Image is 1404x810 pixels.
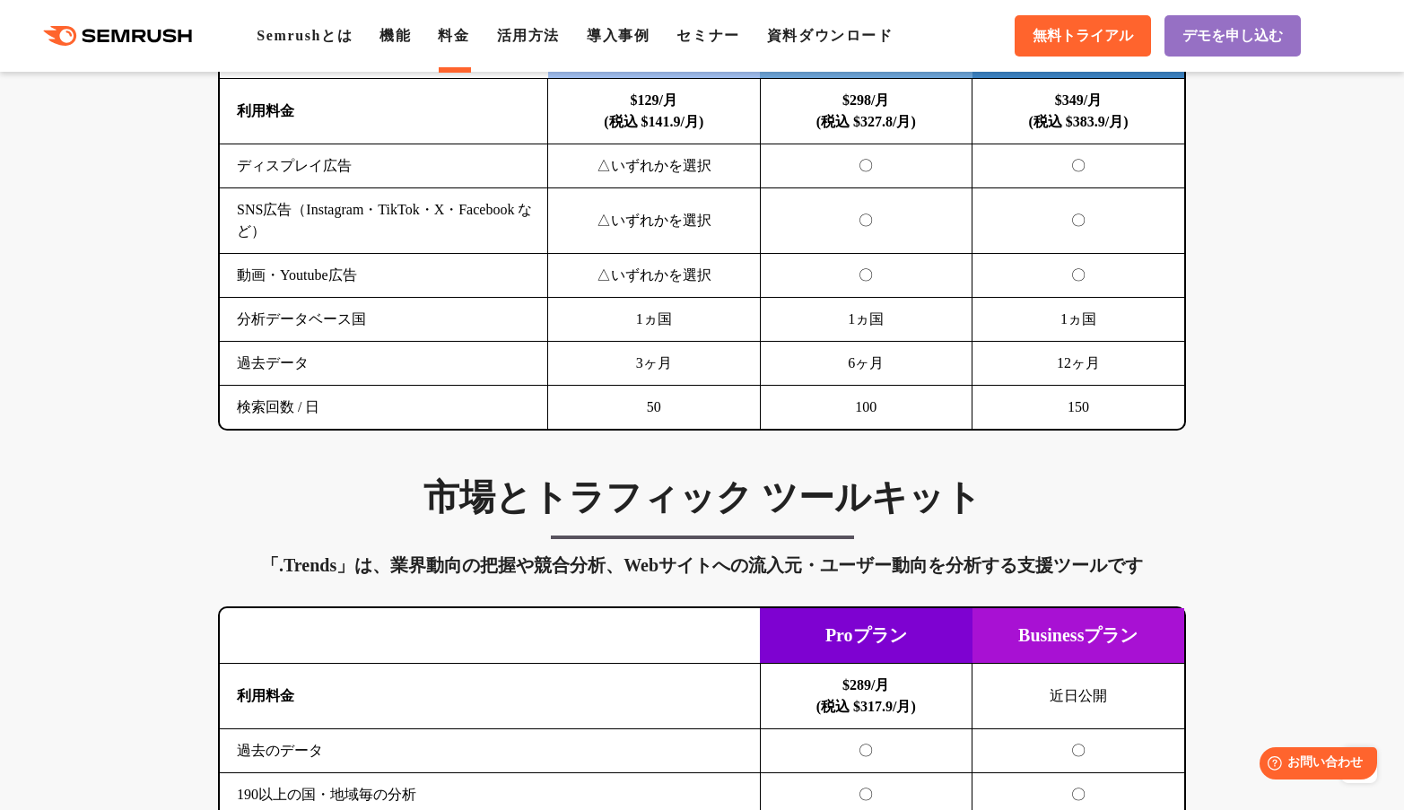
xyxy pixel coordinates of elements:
[1182,27,1283,46] span: デモを申し込む
[220,144,548,188] td: ディスプレイ広告
[676,28,739,43] a: セミナー
[548,298,761,342] td: 1ヵ国
[972,254,1185,298] td: 〇
[972,729,1185,773] td: 〇
[548,342,761,386] td: 3ヶ月
[237,688,294,703] b: 利用料金
[767,28,894,43] a: 資料ダウンロード
[760,298,972,342] td: 1ヵ国
[1015,15,1151,57] a: 無料トライアル
[760,608,972,664] td: Proプラン
[548,188,761,254] td: △いずれかを選択
[760,342,972,386] td: 6ヶ月
[257,28,353,43] a: Semrushとは
[760,254,972,298] td: 〇
[1244,740,1384,790] iframe: Help widget launcher
[760,386,972,430] td: 100
[760,144,972,188] td: 〇
[220,254,548,298] td: 動画・Youtube広告
[972,342,1185,386] td: 12ヶ月
[438,28,469,43] a: 料金
[972,298,1185,342] td: 1ヵ国
[220,298,548,342] td: 分析データベース国
[760,729,972,773] td: 〇
[1028,92,1128,129] b: $349/月 (税込 $383.9/月)
[760,188,972,254] td: 〇
[220,386,548,430] td: 検索回数 / 日
[604,92,703,129] b: $129/月 (税込 $141.9/月)
[218,475,1186,520] h3: 市場とトラフィック ツールキット
[972,144,1185,188] td: 〇
[237,103,294,118] b: 利用料金
[816,92,916,129] b: $298/月 (税込 $327.8/月)
[587,28,650,43] a: 導入事例
[218,551,1186,579] div: 「.Trends」は、業界動向の把握や競合分析、Webサイトへの流入元・ユーザー動向を分析する支援ツールです
[220,342,548,386] td: 過去データ
[972,608,1185,664] td: Businessプラン
[1164,15,1301,57] a: デモを申し込む
[497,28,560,43] a: 活用方法
[548,386,761,430] td: 50
[972,386,1185,430] td: 150
[379,28,411,43] a: 機能
[972,188,1185,254] td: 〇
[972,664,1185,729] td: 近日公開
[1033,27,1133,46] span: 無料トライアル
[220,188,548,254] td: SNS広告（Instagram・TikTok・X・Facebook など）
[220,729,760,773] td: 過去のデータ
[816,677,916,714] b: $289/月 (税込 $317.9/月)
[548,144,761,188] td: △いずれかを選択
[548,254,761,298] td: △いずれかを選択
